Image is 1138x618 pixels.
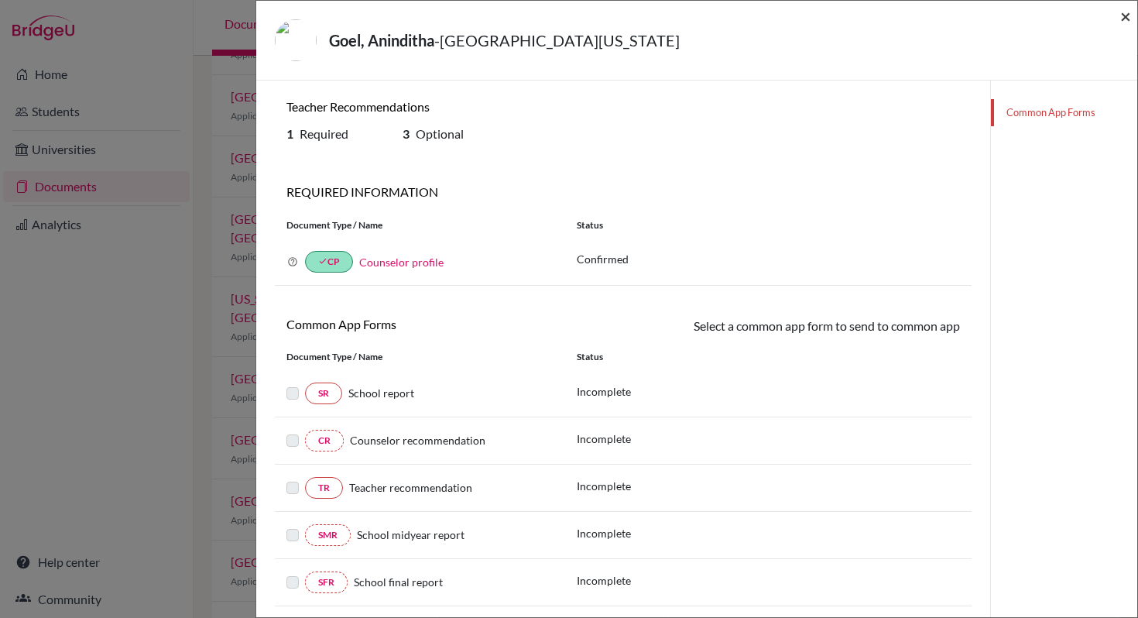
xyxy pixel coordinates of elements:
[329,31,434,50] strong: Goel, Aninditha
[354,575,443,589] span: School final report
[1120,5,1131,27] span: ×
[577,431,631,447] p: Incomplete
[350,434,485,447] span: Counselor recommendation
[349,481,472,494] span: Teacher recommendation
[577,383,631,400] p: Incomplete
[991,99,1137,126] a: Common App Forms
[577,478,631,494] p: Incomplete
[359,256,444,269] a: Counselor profile
[286,99,612,114] h6: Teacher Recommendations
[305,383,342,404] a: SR
[1120,7,1131,26] button: Close
[577,572,631,589] p: Incomplete
[565,350,972,364] div: Status
[305,572,348,593] a: SFR
[275,350,565,364] div: Document Type / Name
[305,430,344,451] a: CR
[416,126,464,141] span: Optional
[286,317,612,331] h6: Common App Forms
[275,184,972,199] h6: REQUIRED INFORMATION
[623,317,972,338] div: Select a common app form to send to common app
[275,218,565,232] div: Document Type / Name
[300,126,348,141] span: Required
[305,524,351,546] a: SMR
[403,126,410,141] b: 3
[305,477,343,499] a: TR
[577,525,631,541] p: Incomplete
[348,386,414,400] span: School report
[286,126,293,141] b: 1
[434,31,680,50] span: - [GEOGRAPHIC_DATA][US_STATE]
[318,256,327,266] i: done
[565,218,972,232] div: Status
[577,251,960,267] p: Confirmed
[357,528,464,541] span: School midyear report
[305,251,353,273] a: doneCP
